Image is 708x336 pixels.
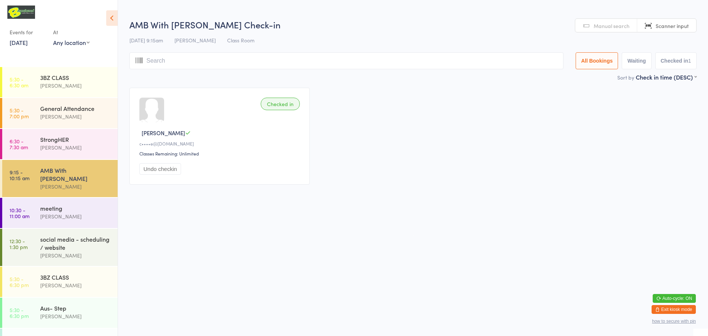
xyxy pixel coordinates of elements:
[40,112,111,121] div: [PERSON_NAME]
[129,36,163,44] span: [DATE] 9:15am
[40,204,111,212] div: meeting
[576,52,618,69] button: All Bookings
[40,81,111,90] div: [PERSON_NAME]
[2,267,118,297] a: 5:30 -6:30 pm3BZ CLASS[PERSON_NAME]
[174,36,216,44] span: [PERSON_NAME]
[2,98,118,128] a: 5:30 -7:00 pmGeneral Attendance[PERSON_NAME]
[656,22,689,29] span: Scanner input
[10,26,46,38] div: Events for
[40,312,111,321] div: [PERSON_NAME]
[261,98,300,110] div: Checked in
[10,107,29,119] time: 5:30 - 7:00 pm
[10,207,29,219] time: 10:30 - 11:00 am
[7,6,35,19] img: B Transformed Gym
[10,307,29,319] time: 5:30 - 6:30 pm
[139,163,181,175] button: Undo checkin
[40,166,111,182] div: AMB With [PERSON_NAME]
[10,138,28,150] time: 6:30 - 7:30 am
[10,276,29,288] time: 5:30 - 6:30 pm
[40,304,111,312] div: Aus- Step
[227,36,254,44] span: Class Room
[653,294,696,303] button: Auto-cycle: ON
[40,182,111,191] div: [PERSON_NAME]
[10,238,28,250] time: 12:30 - 1:30 pm
[40,143,111,152] div: [PERSON_NAME]
[53,38,90,46] div: Any location
[139,140,302,147] div: c••••e@[DOMAIN_NAME]
[53,26,90,38] div: At
[652,319,696,324] button: how to secure with pin
[622,52,651,69] button: Waiting
[40,135,111,143] div: StrongHER
[40,273,111,281] div: 3BZ CLASS
[10,38,28,46] a: [DATE]
[636,73,697,81] div: Check in time (DESC)
[688,58,691,64] div: 1
[40,251,111,260] div: [PERSON_NAME]
[129,52,563,69] input: Search
[617,74,634,81] label: Sort by
[652,305,696,314] button: Exit kiosk mode
[2,229,118,266] a: 12:30 -1:30 pmsocial media - scheduling / website[PERSON_NAME]
[594,22,629,29] span: Manual search
[10,169,29,181] time: 9:15 - 10:15 am
[40,104,111,112] div: General Attendance
[10,76,28,88] time: 5:30 - 6:30 am
[655,52,697,69] button: Checked in1
[2,298,118,328] a: 5:30 -6:30 pmAus- Step[PERSON_NAME]
[142,129,185,137] span: [PERSON_NAME]
[2,198,118,228] a: 10:30 -11:00 ammeeting[PERSON_NAME]
[40,73,111,81] div: 3BZ CLASS
[40,235,111,251] div: social media - scheduling / website
[2,129,118,159] a: 6:30 -7:30 amStrongHER[PERSON_NAME]
[129,18,697,31] h2: AMB With [PERSON_NAME] Check-in
[40,212,111,221] div: [PERSON_NAME]
[2,160,118,197] a: 9:15 -10:15 amAMB With [PERSON_NAME][PERSON_NAME]
[2,67,118,97] a: 5:30 -6:30 am3BZ CLASS[PERSON_NAME]
[139,150,302,157] div: Classes Remaining: Unlimited
[40,281,111,290] div: [PERSON_NAME]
